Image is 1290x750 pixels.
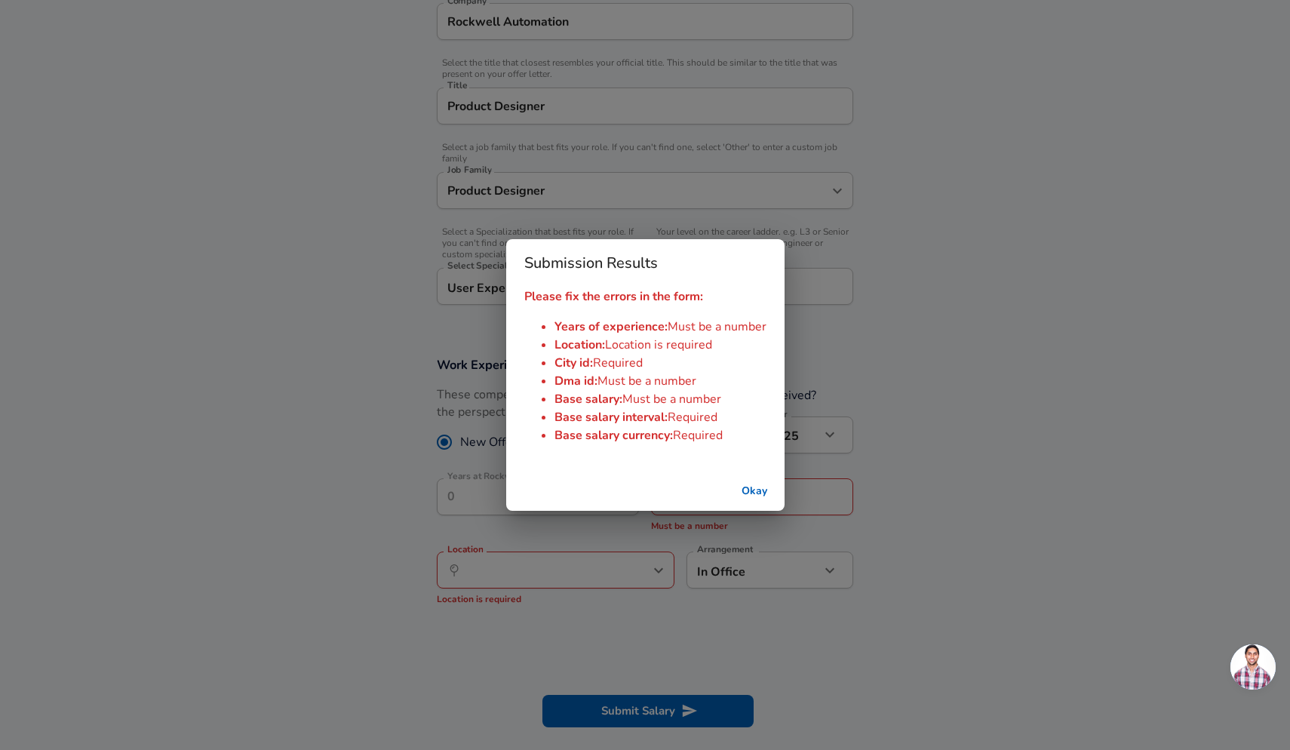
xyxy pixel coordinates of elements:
strong: Please fix the errors in the form: [524,288,703,305]
span: Must be a number [668,318,766,335]
span: Must be a number [622,391,721,407]
span: Base salary : [554,391,622,407]
span: Base salary currency : [554,427,673,444]
span: Location : [554,337,605,353]
div: Open chat [1230,644,1276,690]
button: successful-submission-button [730,478,779,506]
h2: Submission Results [506,239,785,287]
span: Must be a number [597,373,696,389]
span: Required [668,409,717,426]
span: Base salary interval : [554,409,668,426]
span: Years of experience : [554,318,668,335]
span: Required [593,355,643,371]
span: Location is required [605,337,712,353]
span: City id : [554,355,593,371]
span: Dma id : [554,373,597,389]
span: Required [673,427,723,444]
